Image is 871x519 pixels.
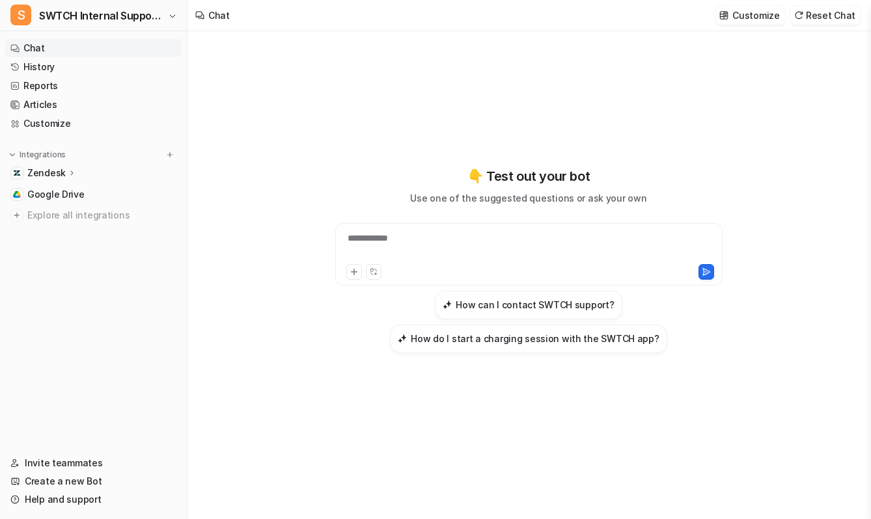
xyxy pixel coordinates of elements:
[165,150,174,159] img: menu_add.svg
[435,291,622,319] button: How can I contact SWTCH support?How can I contact SWTCH support?
[10,209,23,222] img: explore all integrations
[719,10,728,20] img: customize
[5,39,182,57] a: Chat
[5,472,182,490] a: Create a new Bot
[13,191,21,198] img: Google Drive
[5,58,182,76] a: History
[411,332,659,345] h3: How do I start a charging session with the SWTCH app?
[208,8,230,22] div: Chat
[20,150,66,160] p: Integrations
[715,6,784,25] button: Customize
[39,7,165,25] span: SWTCH Internal Support Copilot
[456,298,614,312] h3: How can I contact SWTCH support?
[5,185,182,204] a: Google DriveGoogle Drive
[732,8,779,22] p: Customize
[5,454,182,472] a: Invite teammates
[5,206,182,224] a: Explore all integrations
[10,5,31,25] span: S
[27,188,85,201] span: Google Drive
[794,10,803,20] img: reset
[13,169,21,177] img: Zendesk
[443,300,452,310] img: How can I contact SWTCH support?
[398,334,407,343] img: How do I start a charging session with the SWTCH app?
[5,490,182,509] a: Help and support
[790,6,861,25] button: Reset Chat
[5,148,70,161] button: Integrations
[27,205,176,226] span: Explore all integrations
[8,150,17,159] img: expand menu
[410,191,646,205] p: Use one of the suggested questions or ask your own
[5,114,182,133] a: Customize
[390,325,667,353] button: How do I start a charging session with the SWTCH app?How do I start a charging session with the S...
[5,77,182,95] a: Reports
[27,166,66,180] p: Zendesk
[5,96,182,114] a: Articles
[467,166,590,186] p: 👇 Test out your bot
